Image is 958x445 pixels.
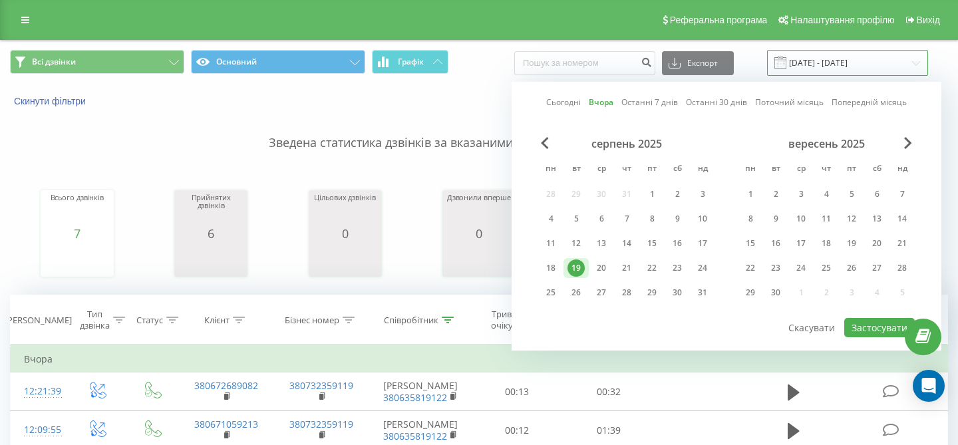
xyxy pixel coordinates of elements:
[868,186,885,203] div: 6
[788,184,814,204] div: ср 3 вер 2025 р.
[868,235,885,252] div: 20
[738,209,763,229] div: пн 8 вер 2025 р.
[567,259,585,277] div: 19
[694,284,711,301] div: 31
[314,194,375,227] div: Цільових дзвінків
[755,96,824,108] a: Поточний місяць
[694,235,711,252] div: 17
[818,259,835,277] div: 25
[538,258,563,278] div: пн 18 серп 2025 р.
[514,51,655,75] input: Пошук за номером
[690,258,715,278] div: нд 24 серп 2025 р.
[567,284,585,301] div: 26
[136,315,163,326] div: Статус
[643,284,661,301] div: 29
[593,259,610,277] div: 20
[643,259,661,277] div: 22
[742,186,759,203] div: 1
[814,233,839,253] div: чт 18 вер 2025 р.
[893,235,911,252] div: 21
[763,283,788,303] div: вт 30 вер 2025 р.
[791,160,811,180] abbr: середа
[51,194,104,227] div: Всього дзвінків
[792,186,810,203] div: 3
[24,378,56,404] div: 12:21:39
[589,233,614,253] div: ср 13 серп 2025 р.
[792,259,810,277] div: 24
[792,235,810,252] div: 17
[204,315,230,326] div: Клієнт
[614,258,639,278] div: чт 21 серп 2025 р.
[763,258,788,278] div: вт 23 вер 2025 р.
[542,210,559,227] div: 4
[10,50,184,74] button: Всі дзвінки
[383,430,447,442] a: 380635819122
[864,233,889,253] div: сб 20 вер 2025 р.
[864,209,889,229] div: сб 13 вер 2025 р.
[766,160,786,180] abbr: вівторок
[538,137,715,150] div: серпень 2025
[617,160,637,180] abbr: четвер
[842,160,862,180] abbr: п’ятниця
[383,391,447,404] a: 380635819122
[843,210,860,227] div: 12
[567,235,585,252] div: 12
[5,315,72,326] div: [PERSON_NAME]
[763,184,788,204] div: вт 2 вер 2025 р.
[566,160,586,180] abbr: вівторок
[665,283,690,303] div: сб 30 серп 2025 р.
[593,284,610,301] div: 27
[767,186,784,203] div: 2
[839,184,864,204] div: пт 5 вер 2025 р.
[792,210,810,227] div: 10
[484,309,545,331] div: Тривалість очікування
[867,160,887,180] abbr: субота
[843,186,860,203] div: 5
[790,15,894,25] span: Налаштування профілю
[191,50,365,74] button: Основний
[742,284,759,301] div: 29
[788,258,814,278] div: ср 24 вер 2025 р.
[589,283,614,303] div: ср 27 серп 2025 р.
[618,259,635,277] div: 21
[563,258,589,278] div: вт 19 серп 2025 р.
[814,184,839,204] div: чт 4 вер 2025 р.
[643,186,661,203] div: 1
[542,235,559,252] div: 11
[618,210,635,227] div: 7
[788,209,814,229] div: ср 10 вер 2025 р.
[818,210,835,227] div: 11
[690,209,715,229] div: нд 10 серп 2025 р.
[864,184,889,204] div: сб 6 вер 2025 р.
[665,233,690,253] div: сб 16 серп 2025 р.
[839,233,864,253] div: пт 19 вер 2025 р.
[639,283,665,303] div: пт 29 серп 2025 р.
[447,194,511,227] div: Дзвонили вперше
[818,186,835,203] div: 4
[662,51,734,75] button: Експорт
[563,372,655,411] td: 00:32
[639,184,665,204] div: пт 1 серп 2025 р.
[643,235,661,252] div: 15
[694,186,711,203] div: 3
[763,233,788,253] div: вт 16 вер 2025 р.
[10,108,948,152] p: Зведена статистика дзвінків за вказаними фільтрами за обраний період
[618,235,635,252] div: 14
[541,137,549,149] span: Previous Month
[839,209,864,229] div: пт 12 вер 2025 р.
[665,184,690,204] div: сб 2 серп 2025 р.
[893,210,911,227] div: 14
[384,315,438,326] div: Співробітник
[669,210,686,227] div: 9
[447,227,511,240] div: 0
[593,235,610,252] div: 13
[32,57,76,67] span: Всі дзвінки
[639,209,665,229] div: пт 8 серп 2025 р.
[614,283,639,303] div: чт 28 серп 2025 р.
[567,210,585,227] div: 5
[639,258,665,278] div: пт 22 серп 2025 р.
[693,160,713,180] abbr: неділя
[194,379,258,392] a: 380672689082
[767,210,784,227] div: 9
[289,418,353,430] a: 380732359119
